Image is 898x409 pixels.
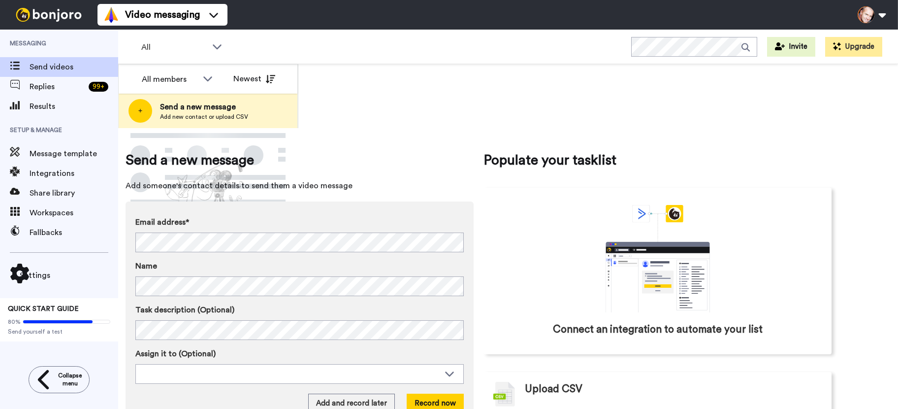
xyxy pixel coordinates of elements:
span: Add someone's contact details to send them a video message [126,180,474,192]
button: Newest [226,69,283,89]
img: vm-color.svg [103,7,119,23]
label: Task description (Optional) [135,304,464,316]
span: All [141,41,207,53]
span: Message template [30,148,118,160]
span: 80% [8,318,21,326]
span: Share library [30,187,118,199]
button: Upgrade [825,37,882,57]
img: bj-logo-header-white.svg [12,8,86,22]
span: Send yourself a test [8,328,110,336]
button: Collapse menu [29,366,90,393]
span: Fallbacks [30,227,118,239]
span: Replies [30,81,85,93]
span: Send a new message [160,101,248,113]
span: Name [135,260,157,272]
span: Results [30,101,118,112]
div: animation [584,205,732,312]
span: Settings [20,270,118,281]
span: Video messaging [125,8,200,22]
span: Populate your tasklist [483,150,832,170]
label: Assign it to (Optional) [135,348,464,360]
label: Email address* [135,216,464,228]
span: Upload CSV [525,382,582,397]
span: Workspaces [30,207,118,219]
div: 99 + [89,82,108,92]
div: All members [142,73,198,85]
span: Send videos [30,61,118,73]
span: Connect an integration to automate your list [553,322,763,337]
button: Invite [767,37,815,57]
span: Send a new message [126,150,474,170]
span: Collapse menu [58,372,82,387]
span: Add new contact or upload CSV [160,113,248,121]
span: Integrations [30,168,118,179]
img: csv-grey.png [493,382,515,407]
span: QUICK START GUIDE [8,306,79,312]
